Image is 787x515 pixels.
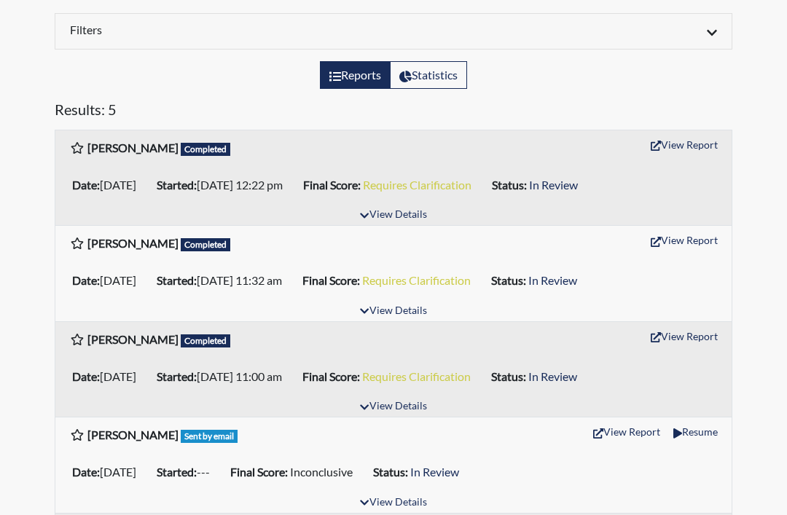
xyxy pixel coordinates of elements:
[529,178,578,192] span: In Review
[72,465,100,479] b: Date:
[157,273,197,287] b: Started:
[230,465,288,479] b: Final Score:
[72,273,100,287] b: Date:
[70,23,383,36] h6: Filters
[72,369,100,383] b: Date:
[59,23,728,40] div: Click to expand/collapse filters
[55,101,732,124] h5: Results: 5
[491,273,526,287] b: Status:
[181,143,230,156] span: Completed
[303,178,361,192] b: Final Score:
[181,334,230,347] span: Completed
[353,493,433,513] button: View Details
[290,465,353,479] span: Inconclusive
[157,465,197,479] b: Started:
[66,173,151,197] li: [DATE]
[66,269,151,292] li: [DATE]
[362,369,471,383] span: Requires Clarification
[492,178,527,192] b: Status:
[587,420,667,443] button: View Report
[72,178,100,192] b: Date:
[353,397,433,417] button: View Details
[353,205,433,225] button: View Details
[528,369,577,383] span: In Review
[320,61,391,89] label: View the list of reports
[644,133,724,156] button: View Report
[87,141,179,154] b: [PERSON_NAME]
[362,273,471,287] span: Requires Clarification
[157,178,197,192] b: Started:
[87,428,179,441] b: [PERSON_NAME]
[151,460,224,484] li: ---
[302,369,360,383] b: Final Score:
[363,178,471,192] span: Requires Clarification
[157,369,197,383] b: Started:
[644,325,724,347] button: View Report
[181,430,238,443] span: Sent by email
[373,465,408,479] b: Status:
[667,420,724,443] button: Resume
[410,465,459,479] span: In Review
[390,61,467,89] label: View statistics about completed interviews
[644,229,724,251] button: View Report
[151,173,297,197] li: [DATE] 12:22 pm
[353,302,433,321] button: View Details
[302,273,360,287] b: Final Score:
[66,460,151,484] li: [DATE]
[66,365,151,388] li: [DATE]
[528,273,577,287] span: In Review
[491,369,526,383] b: Status:
[181,238,230,251] span: Completed
[87,236,179,250] b: [PERSON_NAME]
[151,365,297,388] li: [DATE] 11:00 am
[151,269,297,292] li: [DATE] 11:32 am
[87,332,179,346] b: [PERSON_NAME]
